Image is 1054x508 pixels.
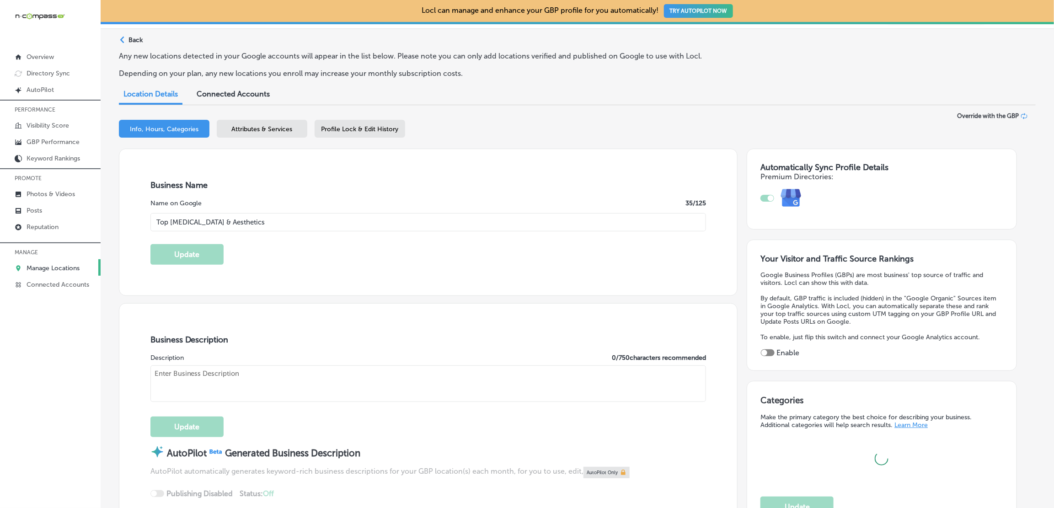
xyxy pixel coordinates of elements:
[761,294,1003,326] p: By default, GBP traffic is included (hidden) in the "Google Organic" Sources item in Google Analy...
[27,190,75,198] p: Photos & Videos
[761,333,1003,341] p: To enable, just flip this switch and connect your Google Analytics account.
[761,254,1003,264] h3: Your Visitor and Traffic Source Rankings
[957,112,1019,119] span: Override with the GBP
[760,172,1003,181] h4: Premium Directories:
[27,138,80,146] p: GBP Performance
[612,354,706,362] label: 0 / 750 characters recommended
[150,335,706,345] h3: Business Description
[119,52,715,60] p: Any new locations detected in your Google accounts will appear in the list below. Please note you...
[27,223,59,231] p: Reputation
[119,69,715,78] p: Depending on your plan, any new locations you enroll may increase your monthly subscription costs.
[27,86,54,94] p: AutoPilot
[761,271,1003,287] p: Google Business Profiles (GBPs) are most business' top source of traffic and visitors. Locl can s...
[27,155,80,162] p: Keyword Rankings
[27,53,54,61] p: Overview
[685,199,706,207] label: 35 /125
[27,264,80,272] p: Manage Locations
[27,207,42,214] p: Posts
[150,213,706,231] input: Enter Location Name
[232,125,293,133] span: Attributes & Services
[27,70,70,77] p: Directory Sync
[130,125,198,133] span: Info, Hours, Categories
[27,122,69,129] p: Visibility Score
[207,448,225,455] img: Beta
[321,125,399,133] span: Profile Lock & Edit History
[664,4,733,18] button: TRY AUTOPILOT NOW
[167,448,360,459] strong: AutoPilot Generated Business Description
[150,199,202,207] label: Name on Google
[760,413,1003,429] p: Make the primary category the best choice for describing your business. Additional categories wil...
[15,12,65,21] img: 660ab0bf-5cc7-4cb8-ba1c-48b5ae0f18e60NCTV_CLogo_TV_Black_-500x88.png
[27,281,89,289] p: Connected Accounts
[150,445,164,459] img: autopilot-icon
[760,162,1003,172] h3: Automatically Sync Profile Details
[150,244,224,265] button: Update
[197,90,270,98] span: Connected Accounts
[150,354,184,362] label: Description
[894,421,928,429] a: Learn More
[150,417,224,437] button: Update
[150,180,706,190] h3: Business Name
[774,181,808,215] img: e7ababfa220611ac49bdb491a11684a6.png
[760,395,1003,409] h3: Categories
[128,36,143,44] p: Back
[777,348,800,357] label: Enable
[123,90,178,98] span: Location Details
